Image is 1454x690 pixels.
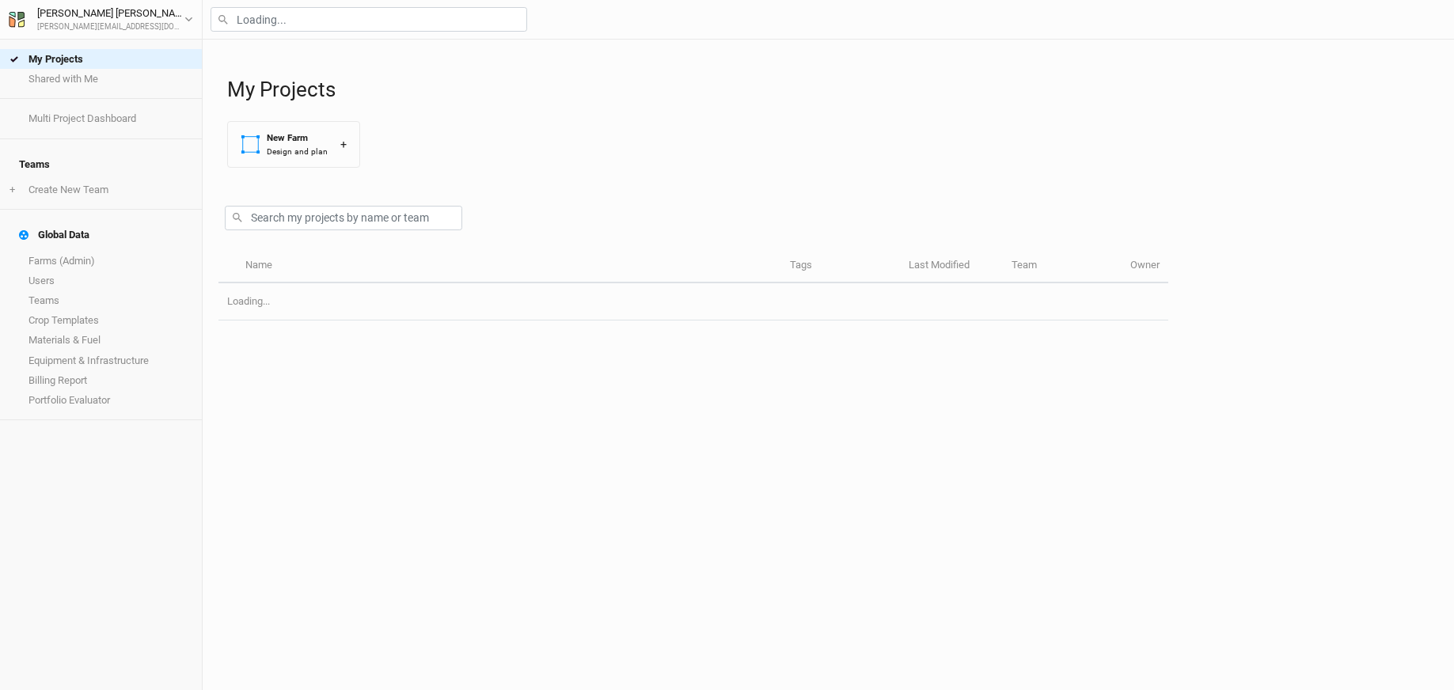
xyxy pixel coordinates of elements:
[211,7,527,32] input: Loading...
[267,146,328,157] div: Design and plan
[781,249,900,283] th: Tags
[9,184,15,196] span: +
[9,149,192,180] h4: Teams
[1003,249,1122,283] th: Team
[1122,249,1168,283] th: Owner
[218,283,1168,320] td: Loading...
[267,131,328,145] div: New Farm
[37,21,184,33] div: [PERSON_NAME][EMAIL_ADDRESS][DOMAIN_NAME]
[8,5,194,33] button: [PERSON_NAME] [PERSON_NAME][PERSON_NAME][EMAIL_ADDRESS][DOMAIN_NAME]
[227,78,1438,102] h1: My Projects
[900,249,1003,283] th: Last Modified
[225,206,462,230] input: Search my projects by name or team
[19,229,89,241] div: Global Data
[340,136,347,153] div: +
[236,249,780,283] th: Name
[37,6,184,21] div: [PERSON_NAME] [PERSON_NAME]
[227,121,360,168] button: New FarmDesign and plan+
